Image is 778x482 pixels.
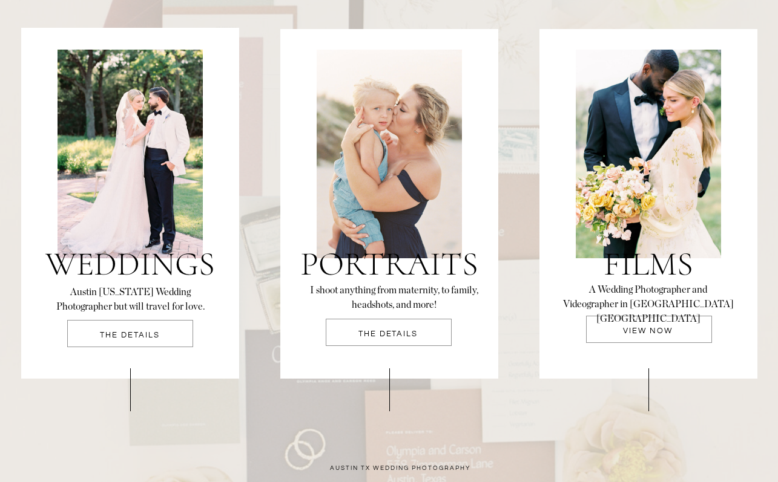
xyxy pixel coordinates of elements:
[67,331,193,347] a: THE DETAILS
[233,464,567,478] h2: Austin tx wedding photography
[299,246,480,287] a: Portraits
[539,282,757,311] p: A Wedding Photographer and Videographer in [GEOGRAPHIC_DATA] [GEOGRAPHIC_DATA]
[585,327,711,337] a: VIEW NOW
[298,283,490,311] a: I shoot anything from maternity, to family, headshots, and more!
[326,330,451,340] a: THE DETAILS
[539,282,757,311] a: A Wedding Photographer andVideographer in [GEOGRAPHIC_DATA] [GEOGRAPHIC_DATA]
[50,285,211,313] a: Austin [US_STATE] Wedding Photographer but will travel for love.
[558,246,739,287] a: films
[40,246,221,287] a: Weddings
